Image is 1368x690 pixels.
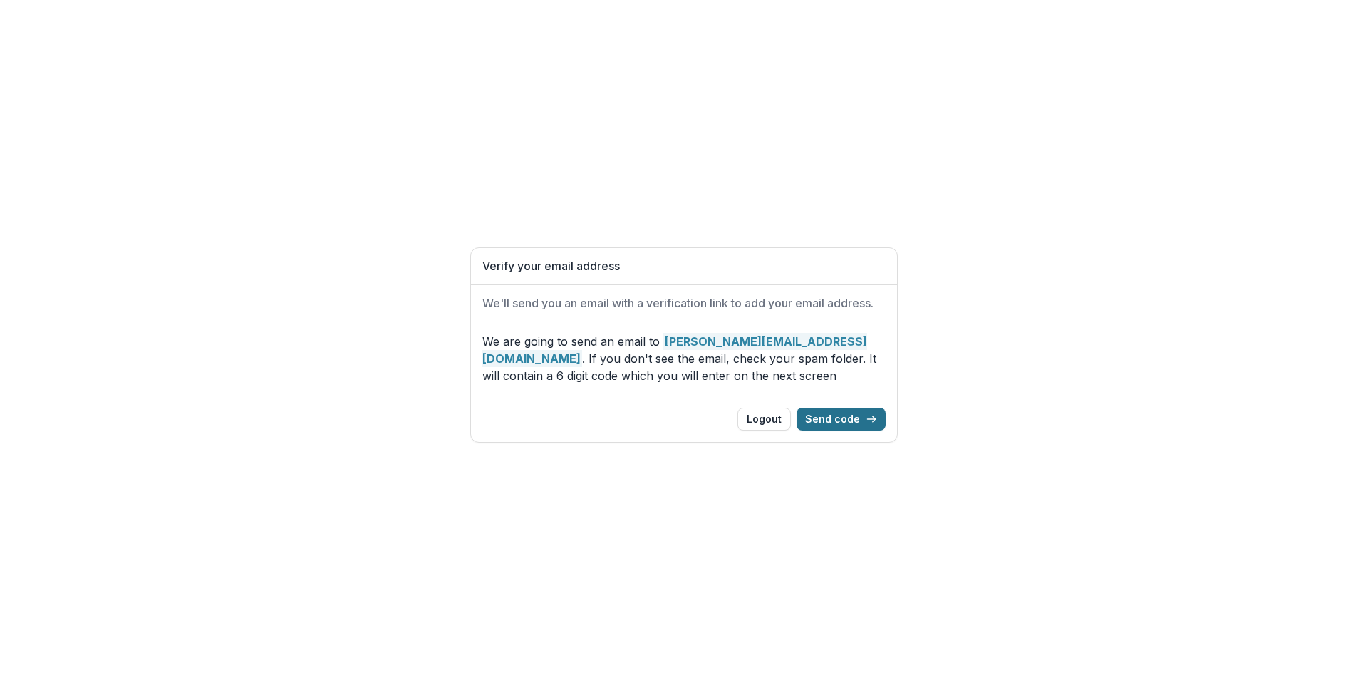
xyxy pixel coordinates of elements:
strong: [PERSON_NAME][EMAIL_ADDRESS][DOMAIN_NAME] [482,333,867,367]
h2: We'll send you an email with a verification link to add your email address. [482,297,886,310]
h1: Verify your email address [482,259,886,273]
p: We are going to send an email to . If you don't see the email, check your spam folder. It will co... [482,333,886,384]
button: Logout [737,408,791,431]
button: Send code [797,408,886,431]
